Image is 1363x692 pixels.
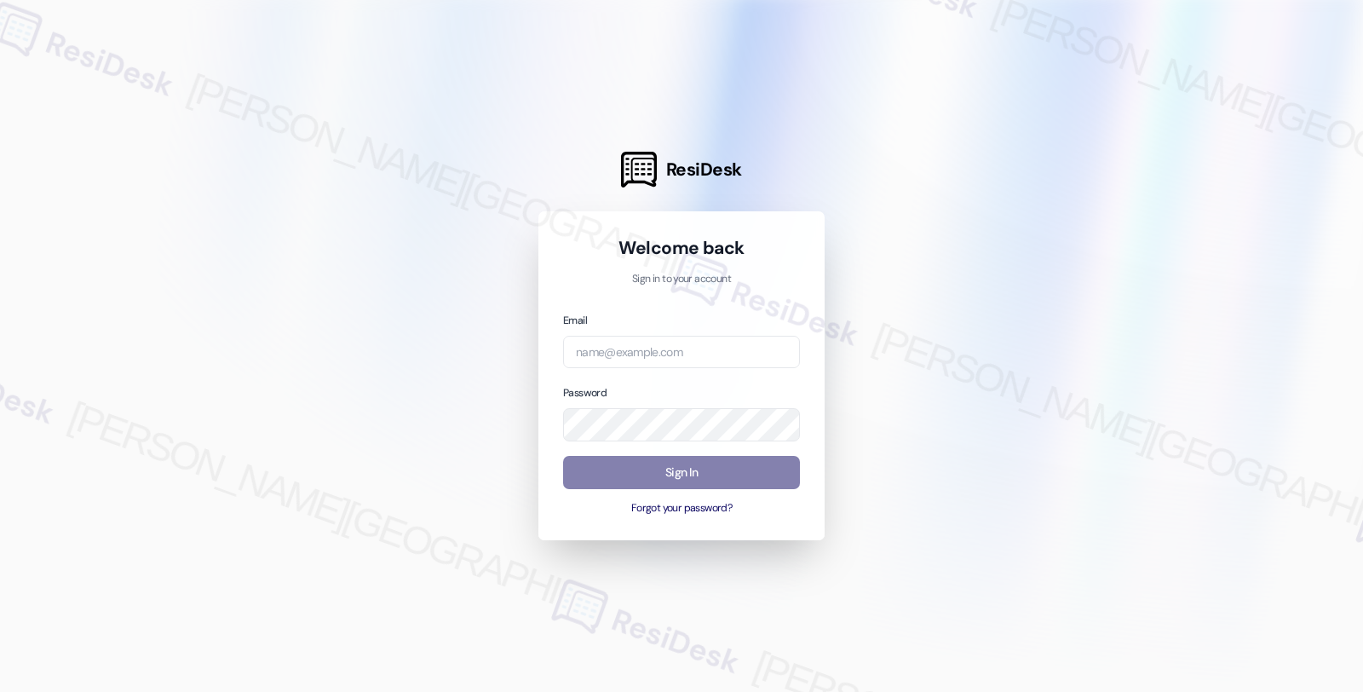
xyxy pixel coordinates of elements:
[621,152,657,187] img: ResiDesk Logo
[563,501,800,516] button: Forgot your password?
[666,158,742,182] span: ResiDesk
[563,456,800,489] button: Sign In
[563,314,587,327] label: Email
[563,236,800,260] h1: Welcome back
[563,386,607,400] label: Password
[563,272,800,287] p: Sign in to your account
[563,336,800,369] input: name@example.com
